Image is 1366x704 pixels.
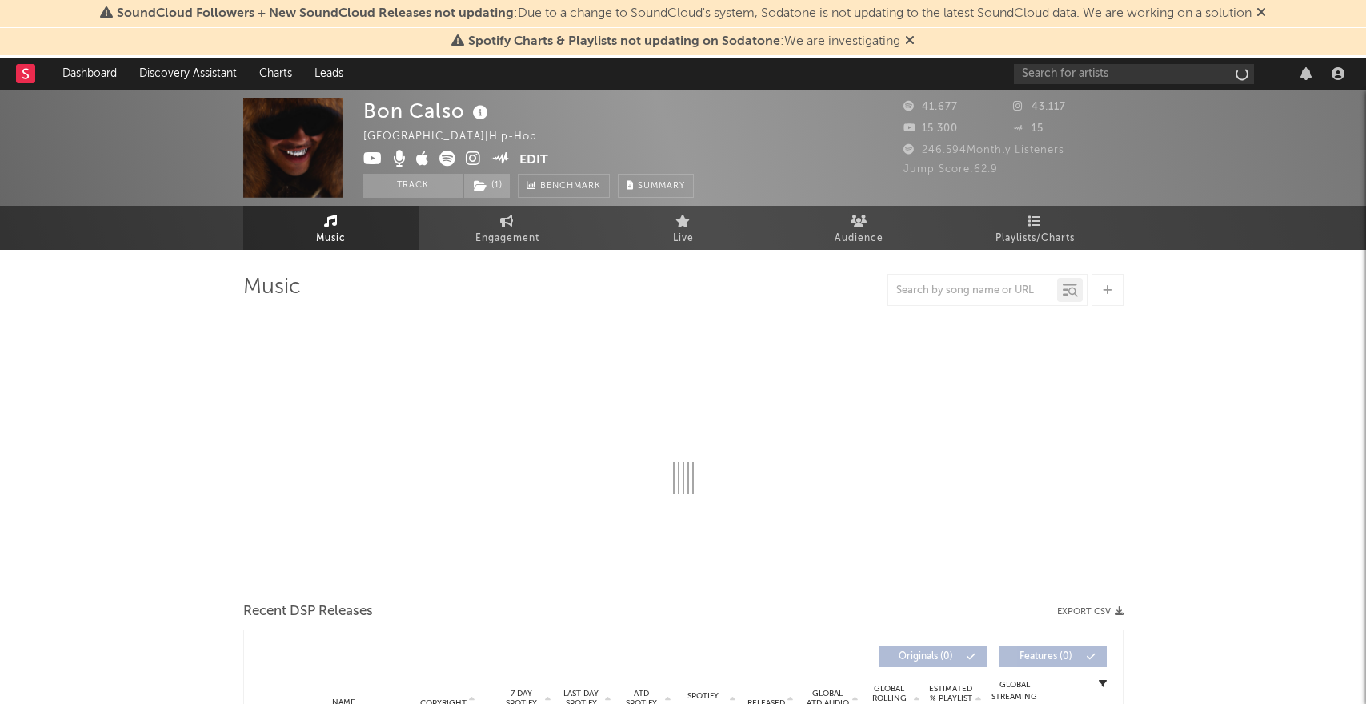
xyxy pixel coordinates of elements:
[468,35,780,48] span: Spotify Charts & Playlists not updating on Sodatone
[363,174,463,198] button: Track
[463,174,511,198] span: ( 1 )
[1013,123,1044,134] span: 15
[363,98,492,124] div: Bon Calso
[835,229,883,248] span: Audience
[468,35,900,48] span: : We are investigating
[248,58,303,90] a: Charts
[243,206,419,250] a: Music
[117,7,514,20] span: SoundCloud Followers + New SoundCloud Releases not updating
[128,58,248,90] a: Discovery Assistant
[879,646,987,667] button: Originals(0)
[519,151,548,171] button: Edit
[540,177,601,196] span: Benchmark
[464,174,510,198] button: (1)
[903,102,958,112] span: 41.677
[316,229,346,248] span: Music
[903,145,1064,155] span: 246.594 Monthly Listeners
[51,58,128,90] a: Dashboard
[363,127,555,147] div: [GEOGRAPHIC_DATA] | Hip-Hop
[638,182,685,191] span: Summary
[595,206,771,250] a: Live
[1009,652,1083,662] span: Features ( 0 )
[1057,607,1124,617] button: Export CSV
[303,58,355,90] a: Leads
[995,229,1075,248] span: Playlists/Charts
[618,174,694,198] button: Summary
[518,174,610,198] a: Benchmark
[243,602,373,622] span: Recent DSP Releases
[905,35,915,48] span: Dismiss
[419,206,595,250] a: Engagement
[903,123,958,134] span: 15.300
[673,229,694,248] span: Live
[888,284,1057,297] input: Search by song name or URL
[475,229,539,248] span: Engagement
[117,7,1252,20] span: : Due to a change to SoundCloud's system, Sodatone is not updating to the latest SoundCloud data....
[1013,102,1066,112] span: 43.117
[903,164,998,175] span: Jump Score: 62.9
[889,652,963,662] span: Originals ( 0 )
[1256,7,1266,20] span: Dismiss
[771,206,947,250] a: Audience
[1014,64,1254,84] input: Search for artists
[999,646,1107,667] button: Features(0)
[947,206,1124,250] a: Playlists/Charts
